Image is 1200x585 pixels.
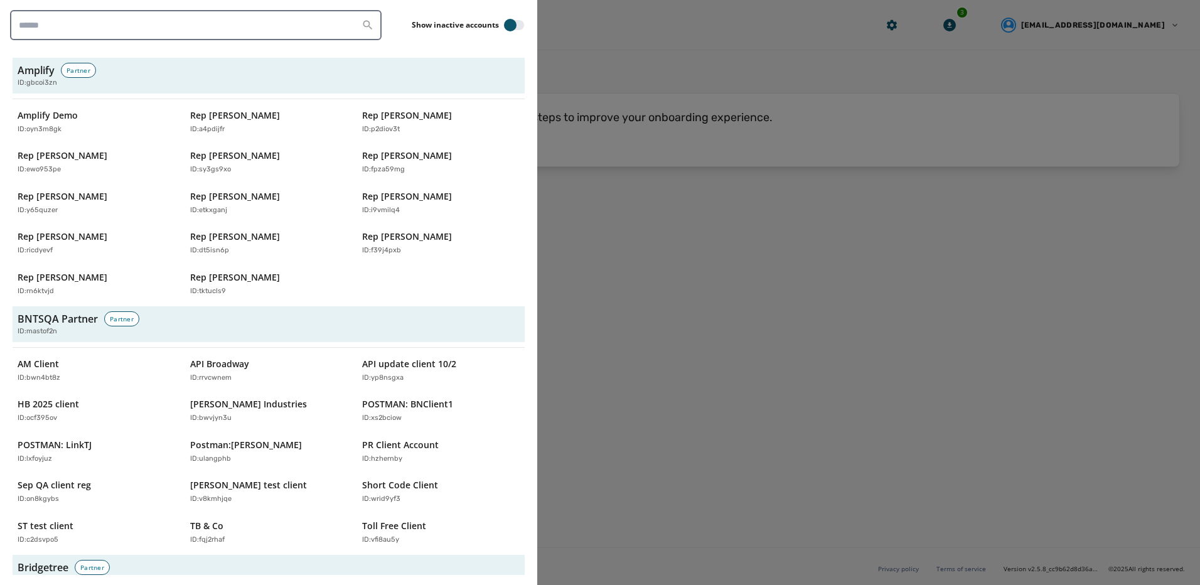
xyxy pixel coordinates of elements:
[18,398,79,411] p: HB 2025 client
[357,225,525,261] button: Rep [PERSON_NAME]ID:f39j4pxb
[357,515,525,550] button: Toll Free ClientID:vfi8au5y
[61,63,96,78] div: Partner
[18,63,55,78] h3: Amplify
[190,535,225,545] p: ID: fqj2rhaf
[190,479,307,491] p: [PERSON_NAME] test client
[362,245,401,256] p: ID: f39j4pxb
[190,124,225,135] p: ID: a4pdijfr
[13,393,180,429] button: HB 2025 clientID:ocf395ov
[18,190,107,203] p: Rep [PERSON_NAME]
[18,245,53,256] p: ID: ricdyevf
[13,353,180,389] button: AM ClientID:bwn4bt8z
[18,560,68,575] h3: Bridgetree
[185,353,353,389] button: API BroadwayID:rrvcwnem
[190,271,280,284] p: Rep [PERSON_NAME]
[18,535,58,545] p: ID: c2dsvpo5
[13,58,525,94] button: AmplifyPartnerID:gbcoi3zn
[13,515,180,550] button: ST test clientID:c2dsvpo5
[362,164,405,175] p: ID: fpza59mg
[357,353,525,389] button: API update client 10/2ID:yp8nsgxa
[13,474,180,510] button: Sep QA client regID:on8kgybs
[18,286,54,297] p: ID: rn6ktvjd
[357,474,525,510] button: Short Code ClientID:wrid9yf3
[362,454,402,464] p: ID: hzhernby
[357,104,525,140] button: Rep [PERSON_NAME]ID:p2diov3t
[18,413,57,424] p: ID: ocf395ov
[13,225,180,261] button: Rep [PERSON_NAME]ID:ricdyevf
[18,358,59,370] p: AM Client
[18,164,61,175] p: ID: ewo953pe
[362,230,452,243] p: Rep [PERSON_NAME]
[190,149,280,162] p: Rep [PERSON_NAME]
[362,109,452,122] p: Rep [PERSON_NAME]
[185,434,353,470] button: Postman:[PERSON_NAME]ID:ulangphb
[18,439,92,451] p: POSTMAN: LinkTJ
[13,185,180,221] button: Rep [PERSON_NAME]ID:y65quzer
[190,398,307,411] p: [PERSON_NAME] Industries
[362,149,452,162] p: Rep [PERSON_NAME]
[18,230,107,243] p: Rep [PERSON_NAME]
[362,124,400,135] p: ID: p2diov3t
[190,205,227,216] p: ID: etkxganj
[190,520,223,532] p: TB & Co
[13,104,180,140] button: Amplify DemoID:oyn3m8gk
[18,311,98,326] h3: BNTSQA Partner
[18,454,52,464] p: ID: lxfoyjuz
[18,520,73,532] p: ST test client
[190,494,232,505] p: ID: v8kmhjqe
[357,393,525,429] button: POSTMAN: BNClient1ID:xs2bciow
[362,494,400,505] p: ID: wrid9yf3
[13,434,180,470] button: POSTMAN: LinkTJID:lxfoyjuz
[104,311,139,326] div: Partner
[190,454,231,464] p: ID: ulangphb
[190,373,232,384] p: ID: rrvcwnem
[362,373,404,384] p: ID: yp8nsgxa
[18,124,62,135] p: ID: oyn3m8gk
[190,230,280,243] p: Rep [PERSON_NAME]
[362,205,400,216] p: ID: i9vmilq4
[185,144,353,180] button: Rep [PERSON_NAME]ID:sy3gs9xo
[13,306,525,342] button: BNTSQA PartnerPartnerID:mastof2n
[18,479,91,491] p: Sep QA client reg
[362,413,402,424] p: ID: xs2bciow
[190,245,229,256] p: ID: dt5isn6p
[185,185,353,221] button: Rep [PERSON_NAME]ID:etkxganj
[18,78,57,89] span: ID: gbcoi3zn
[18,373,60,384] p: ID: bwn4bt8z
[185,393,353,429] button: [PERSON_NAME] IndustriesID:bwvjyn3u
[357,434,525,470] button: PR Client AccountID:hzhernby
[362,520,426,532] p: Toll Free Client
[185,104,353,140] button: Rep [PERSON_NAME]ID:a4pdijfr
[190,190,280,203] p: Rep [PERSON_NAME]
[362,358,456,370] p: API update client 10/2
[18,205,58,216] p: ID: y65quzer
[412,20,499,30] label: Show inactive accounts
[18,326,57,337] span: ID: mastof2n
[362,535,399,545] p: ID: vfi8au5y
[357,185,525,221] button: Rep [PERSON_NAME]ID:i9vmilq4
[362,398,453,411] p: POSTMAN: BNClient1
[190,164,231,175] p: ID: sy3gs9xo
[185,474,353,510] button: [PERSON_NAME] test clientID:v8kmhjqe
[18,109,78,122] p: Amplify Demo
[13,144,180,180] button: Rep [PERSON_NAME]ID:ewo953pe
[190,286,226,297] p: ID: tktucls9
[357,144,525,180] button: Rep [PERSON_NAME]ID:fpza59mg
[75,560,110,575] div: Partner
[362,439,439,451] p: PR Client Account
[185,515,353,550] button: TB & CoID:fqj2rhaf
[362,190,452,203] p: Rep [PERSON_NAME]
[185,225,353,261] button: Rep [PERSON_NAME]ID:dt5isn6p
[190,358,249,370] p: API Broadway
[13,266,180,302] button: Rep [PERSON_NAME]ID:rn6ktvjd
[362,479,438,491] p: Short Code Client
[185,266,353,302] button: Rep [PERSON_NAME]ID:tktucls9
[190,109,280,122] p: Rep [PERSON_NAME]
[18,494,59,505] p: ID: on8kgybs
[190,413,232,424] p: ID: bwvjyn3u
[18,149,107,162] p: Rep [PERSON_NAME]
[190,439,302,451] p: Postman:[PERSON_NAME]
[18,271,107,284] p: Rep [PERSON_NAME]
